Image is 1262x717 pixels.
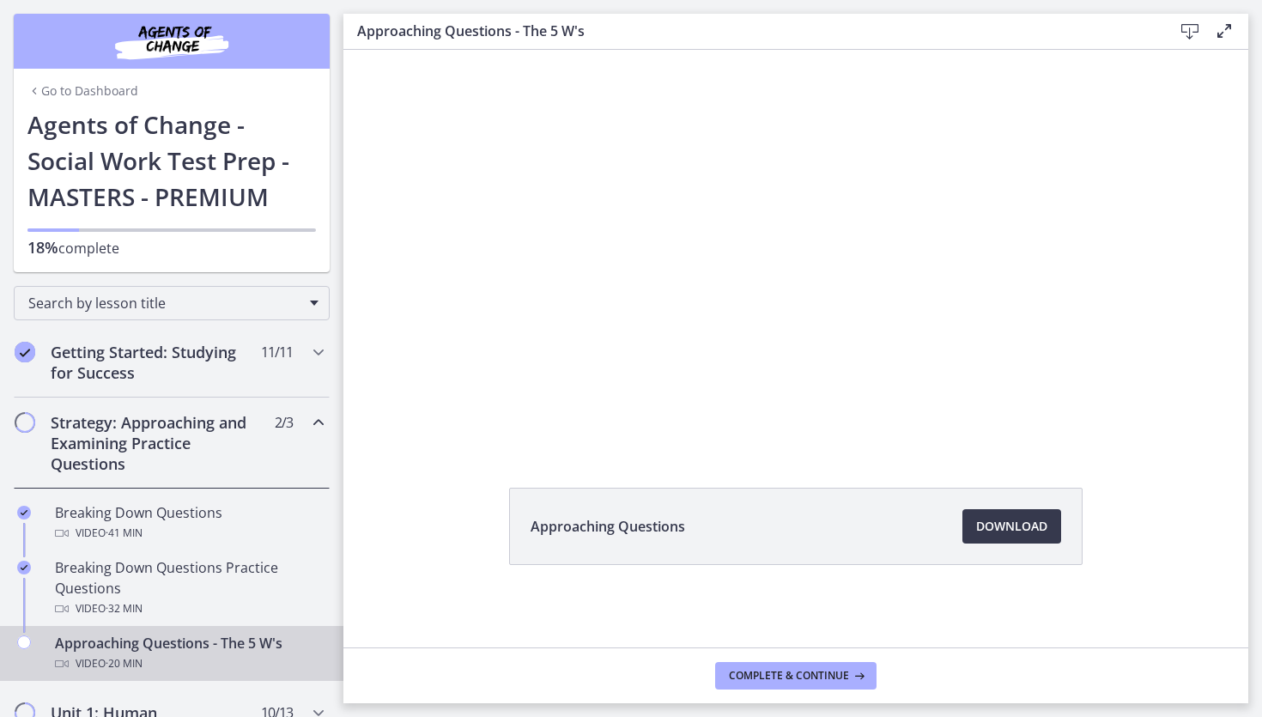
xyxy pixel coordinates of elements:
[106,653,143,674] span: · 20 min
[106,523,143,544] span: · 41 min
[106,599,143,619] span: · 32 min
[55,502,323,544] div: Breaking Down Questions
[27,106,316,215] h1: Agents of Change - Social Work Test Prep - MASTERS - PREMIUM
[27,82,138,100] a: Go to Dashboard
[27,237,58,258] span: 18%
[261,342,293,362] span: 11 / 11
[51,412,260,474] h2: Strategy: Approaching and Examining Practice Questions
[962,509,1061,544] a: Download
[17,506,31,520] i: Completed
[531,516,685,537] span: Approaching Questions
[27,237,316,258] p: complete
[976,516,1047,537] span: Download
[275,412,293,433] span: 2 / 3
[357,21,1145,41] h3: Approaching Questions - The 5 W's
[729,669,849,683] span: Complete & continue
[55,653,323,674] div: Video
[715,662,877,690] button: Complete & continue
[55,633,323,674] div: Approaching Questions - The 5 W's
[14,286,330,320] div: Search by lesson title
[55,599,323,619] div: Video
[51,342,260,383] h2: Getting Started: Studying for Success
[17,561,31,574] i: Completed
[28,294,301,313] span: Search by lesson title
[15,342,35,362] i: Completed
[69,21,275,62] img: Agents of Change
[55,523,323,544] div: Video
[55,557,323,619] div: Breaking Down Questions Practice Questions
